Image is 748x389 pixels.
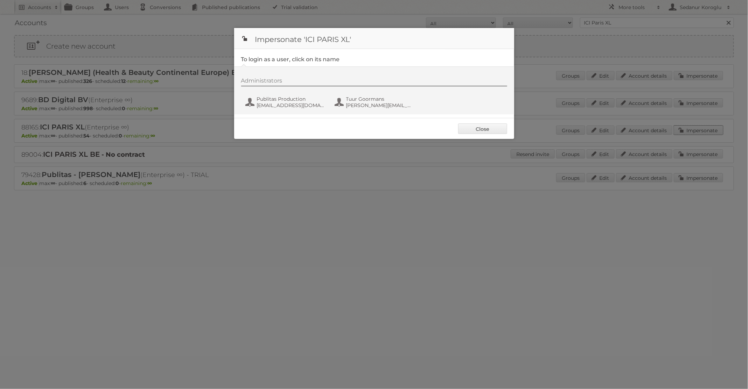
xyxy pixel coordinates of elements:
legend: To login as a user, click on its name [241,56,340,63]
h1: Impersonate 'ICI PARIS XL' [234,28,514,49]
div: Administrators [241,77,507,86]
span: Tuur Goormans [346,96,414,102]
span: [PERSON_NAME][EMAIL_ADDRESS][DOMAIN_NAME] [346,102,414,108]
button: Tuur Goormans [PERSON_NAME][EMAIL_ADDRESS][DOMAIN_NAME] [334,95,416,109]
span: [EMAIL_ADDRESS][DOMAIN_NAME] [257,102,325,108]
span: Publitas Production [257,96,325,102]
button: Publitas Production [EMAIL_ADDRESS][DOMAIN_NAME] [245,95,327,109]
a: Close [458,123,507,134]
